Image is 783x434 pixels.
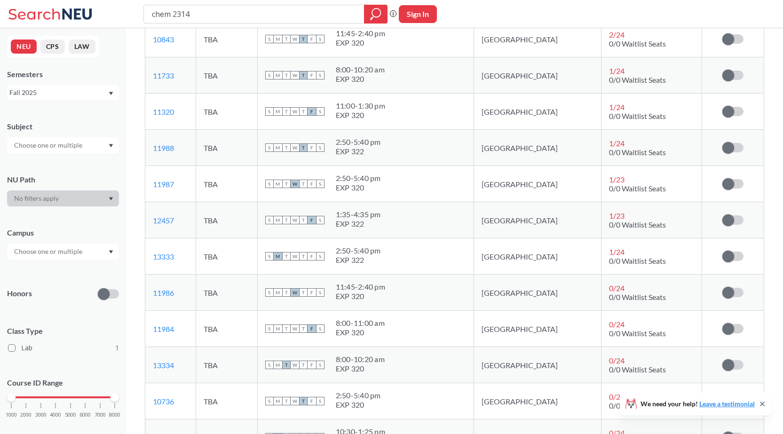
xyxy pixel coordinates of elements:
[196,94,258,130] td: TBA
[316,71,324,79] span: S
[153,71,174,80] a: 11733
[609,220,666,229] span: 0/0 Waitlist Seats
[399,5,437,23] button: Sign In
[153,107,174,116] a: 11320
[7,244,119,260] div: Dropdown arrow
[308,361,316,369] span: F
[316,107,324,116] span: S
[291,361,299,369] span: W
[109,412,120,418] span: 8000
[336,210,381,219] div: 1:35 - 4:35 pm
[65,412,76,418] span: 5000
[609,292,666,301] span: 0/0 Waitlist Seats
[316,324,324,333] span: S
[299,71,308,79] span: T
[7,85,119,100] div: Fall 2025Dropdown arrow
[196,275,258,311] td: TBA
[282,35,291,43] span: T
[299,324,308,333] span: T
[115,343,119,353] span: 1
[153,216,174,225] a: 12457
[336,38,385,47] div: EXP 320
[336,292,385,301] div: EXP 320
[308,71,316,79] span: F
[474,202,601,238] td: [GEOGRAPHIC_DATA]
[274,397,282,405] span: M
[291,143,299,152] span: W
[274,324,282,333] span: M
[609,103,625,111] span: 1 / 24
[153,397,174,406] a: 10736
[109,197,113,201] svg: Dropdown arrow
[282,216,291,224] span: T
[6,412,17,418] span: 1000
[308,216,316,224] span: F
[609,356,625,365] span: 0 / 24
[35,412,47,418] span: 3000
[9,140,88,151] input: Choose one or multiple
[7,378,119,388] p: Course ID Range
[7,69,119,79] div: Semesters
[609,39,666,48] span: 0/0 Waitlist Seats
[282,180,291,188] span: T
[7,228,119,238] div: Campus
[196,238,258,275] td: TBA
[609,329,666,338] span: 0/0 Waitlist Seats
[474,383,601,419] td: [GEOGRAPHIC_DATA]
[265,143,274,152] span: S
[609,75,666,84] span: 0/0 Waitlist Seats
[274,216,282,224] span: M
[609,392,625,401] span: 0 / 23
[609,211,625,220] span: 1 / 23
[265,252,274,260] span: S
[336,318,385,328] div: 8:00 - 11:00 am
[196,166,258,202] td: TBA
[336,328,385,337] div: EXP 320
[8,342,119,354] label: Lab
[291,324,299,333] span: W
[291,180,299,188] span: W
[274,180,282,188] span: M
[79,412,91,418] span: 6000
[95,412,106,418] span: 7000
[308,180,316,188] span: F
[609,148,666,157] span: 0/0 Waitlist Seats
[336,400,381,410] div: EXP 320
[109,144,113,148] svg: Dropdown arrow
[316,361,324,369] span: S
[291,216,299,224] span: W
[265,216,274,224] span: S
[474,130,601,166] td: [GEOGRAPHIC_DATA]
[308,143,316,152] span: F
[282,324,291,333] span: T
[291,107,299,116] span: W
[336,174,381,183] div: 2:50 - 5:40 pm
[308,35,316,43] span: F
[609,256,666,265] span: 0/0 Waitlist Seats
[308,397,316,405] span: F
[7,174,119,185] div: NU Path
[474,238,601,275] td: [GEOGRAPHIC_DATA]
[299,216,308,224] span: T
[299,107,308,116] span: T
[609,175,625,184] span: 1 / 23
[291,252,299,260] span: W
[474,21,601,57] td: [GEOGRAPHIC_DATA]
[282,361,291,369] span: T
[196,57,258,94] td: TBA
[609,247,625,256] span: 1 / 24
[109,250,113,254] svg: Dropdown arrow
[9,87,108,98] div: Fall 2025
[282,107,291,116] span: T
[7,121,119,132] div: Subject
[7,326,119,336] span: Class Type
[291,397,299,405] span: W
[474,94,601,130] td: [GEOGRAPHIC_DATA]
[299,397,308,405] span: T
[474,311,601,347] td: [GEOGRAPHIC_DATA]
[336,137,381,147] div: 2:50 - 5:40 pm
[282,288,291,297] span: T
[69,39,95,54] button: LAW
[474,166,601,202] td: [GEOGRAPHIC_DATA]
[291,288,299,297] span: W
